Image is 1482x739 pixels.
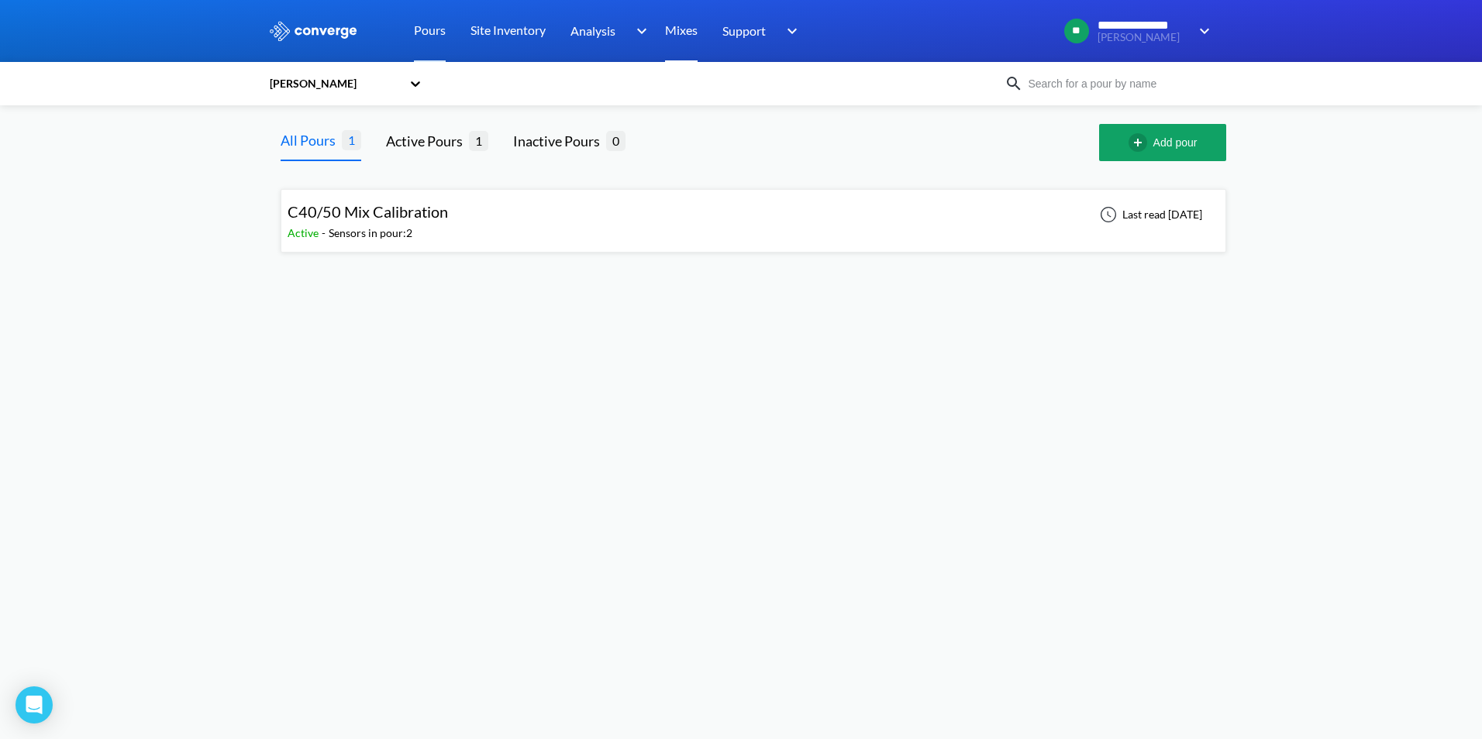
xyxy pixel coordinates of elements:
[322,226,329,239] span: -
[329,225,412,242] div: Sensors in pour: 2
[570,21,615,40] span: Analysis
[513,130,606,152] div: Inactive Pours
[722,21,766,40] span: Support
[16,686,53,724] div: Open Intercom Messenger
[268,75,402,92] div: [PERSON_NAME]
[386,130,469,152] div: Active Pours
[268,21,358,41] img: logo_ewhite.svg
[469,131,488,150] span: 1
[288,226,322,239] span: Active
[281,129,342,151] div: All Pours
[1129,133,1153,152] img: add-circle-outline.svg
[606,131,626,150] span: 0
[777,22,801,40] img: downArrow.svg
[1091,205,1207,224] div: Last read [DATE]
[1023,75,1211,92] input: Search for a pour by name
[281,207,1226,220] a: C40/50 Mix CalibrationActive-Sensors in pour:2Last read [DATE]
[1099,124,1226,161] button: Add pour
[626,22,651,40] img: downArrow.svg
[1098,32,1189,43] span: [PERSON_NAME]
[1005,74,1023,93] img: icon-search.svg
[342,130,361,150] span: 1
[288,202,448,221] span: C40/50 Mix Calibration
[1189,22,1214,40] img: downArrow.svg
